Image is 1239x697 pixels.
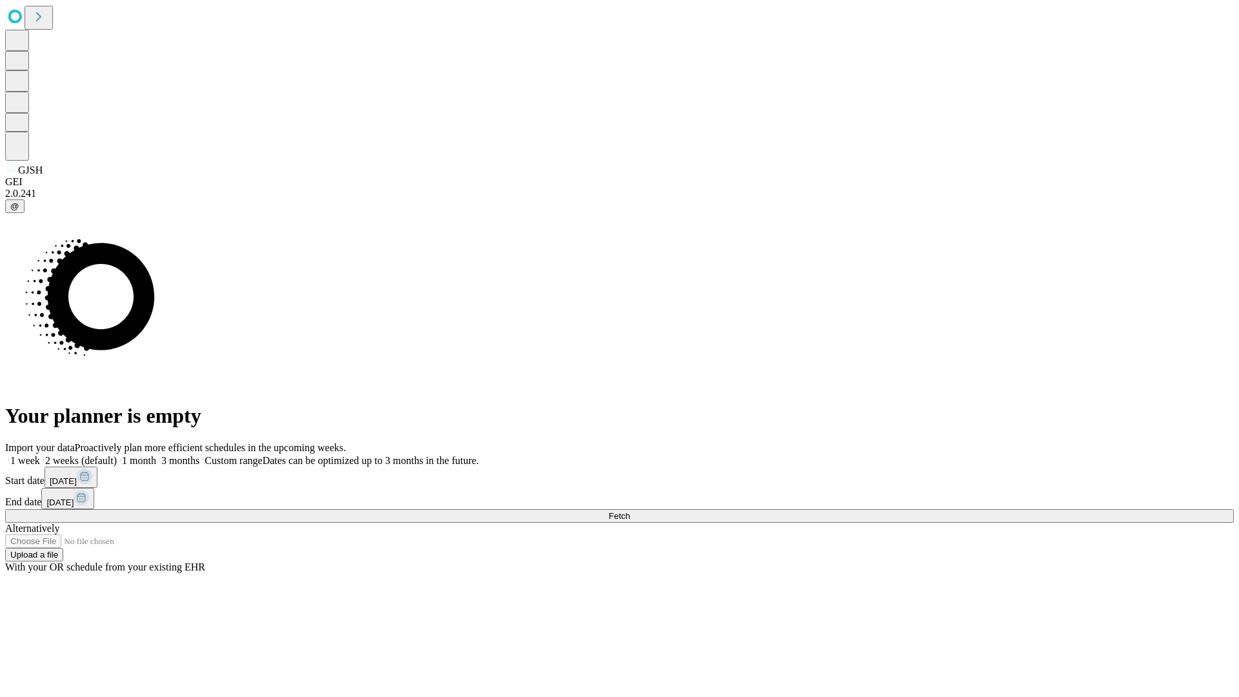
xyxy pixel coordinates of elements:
h1: Your planner is empty [5,404,1234,428]
span: Fetch [609,511,630,521]
button: @ [5,199,25,213]
button: [DATE] [45,467,97,488]
span: Dates can be optimized up to 3 months in the future. [263,455,479,466]
span: 2 weeks (default) [45,455,117,466]
button: [DATE] [41,488,94,509]
div: 2.0.241 [5,188,1234,199]
span: Proactively plan more efficient schedules in the upcoming weeks. [75,442,346,453]
span: Custom range [205,455,262,466]
span: 1 month [122,455,156,466]
span: GJSH [18,165,43,176]
span: 1 week [10,455,40,466]
span: Import your data [5,442,75,453]
div: GEI [5,176,1234,188]
span: With your OR schedule from your existing EHR [5,561,205,572]
span: @ [10,201,19,211]
span: 3 months [161,455,199,466]
span: Alternatively [5,523,59,534]
span: [DATE] [50,476,77,486]
div: End date [5,488,1234,509]
button: Fetch [5,509,1234,523]
div: Start date [5,467,1234,488]
button: Upload a file [5,548,63,561]
span: [DATE] [46,498,74,507]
